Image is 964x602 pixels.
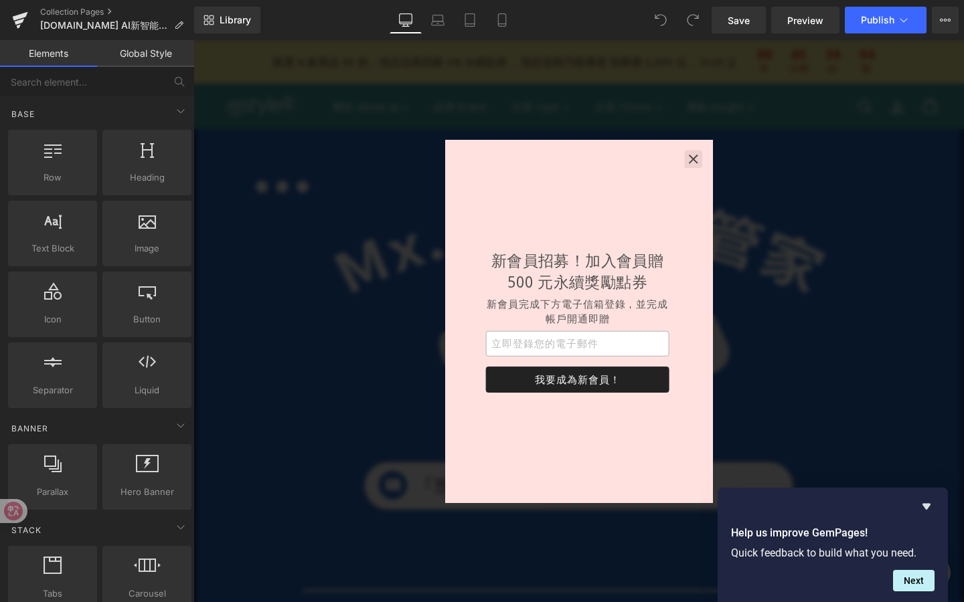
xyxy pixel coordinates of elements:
button: More [932,7,959,33]
button: Redo [679,7,706,33]
span: Separator [12,383,93,397]
span: [DOMAIN_NAME] AI新智能管家 [40,20,169,31]
a: Mobile [486,7,518,33]
span: Save [728,13,750,27]
button: Next question [893,570,935,591]
span: Publish [861,15,894,25]
h2: 新會員招募！加入會員贈 500 元永續獎勵點券 [307,220,500,265]
a: New Library [194,7,260,33]
a: Tablet [454,7,486,33]
input: 立即登錄您的電子郵件 [307,306,500,332]
span: Liquid [106,383,187,397]
p: Quick feedback to build what you need. [731,546,935,559]
h2: Help us improve GemPages! [731,525,935,541]
span: Library [220,14,251,26]
span: Preview [787,13,823,27]
span: Carousel [106,587,187,601]
a: Collection Pages [40,7,194,17]
button: Publish [845,7,927,33]
button: Undo [647,7,674,33]
p: 新會員完成下方電子信箱登錄，並完成帳戶開通即贈 [307,270,500,300]
span: Hero Banner [106,485,187,499]
span: Parallax [12,485,93,499]
span: Heading [106,171,187,185]
span: 我要成為新會員！ [319,349,489,364]
iframe: Tiledesk Widget [529,510,797,577]
span: Image [106,241,187,256]
span: Row [12,171,93,185]
a: Desktop [390,7,422,33]
span: Button [106,312,187,326]
span: Tabs [12,587,93,601]
span: Base [10,108,36,120]
span: Text Block [12,241,93,256]
a: Preview [771,7,839,33]
a: Global Style [97,40,194,67]
a: Laptop [422,7,454,33]
button: 我要成為新會員！ [307,343,500,370]
span: Banner [10,422,50,435]
span: Stack [10,524,43,536]
button: Hide survey [918,498,935,514]
div: Help us improve GemPages! [731,498,935,591]
span: Icon [12,312,93,326]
